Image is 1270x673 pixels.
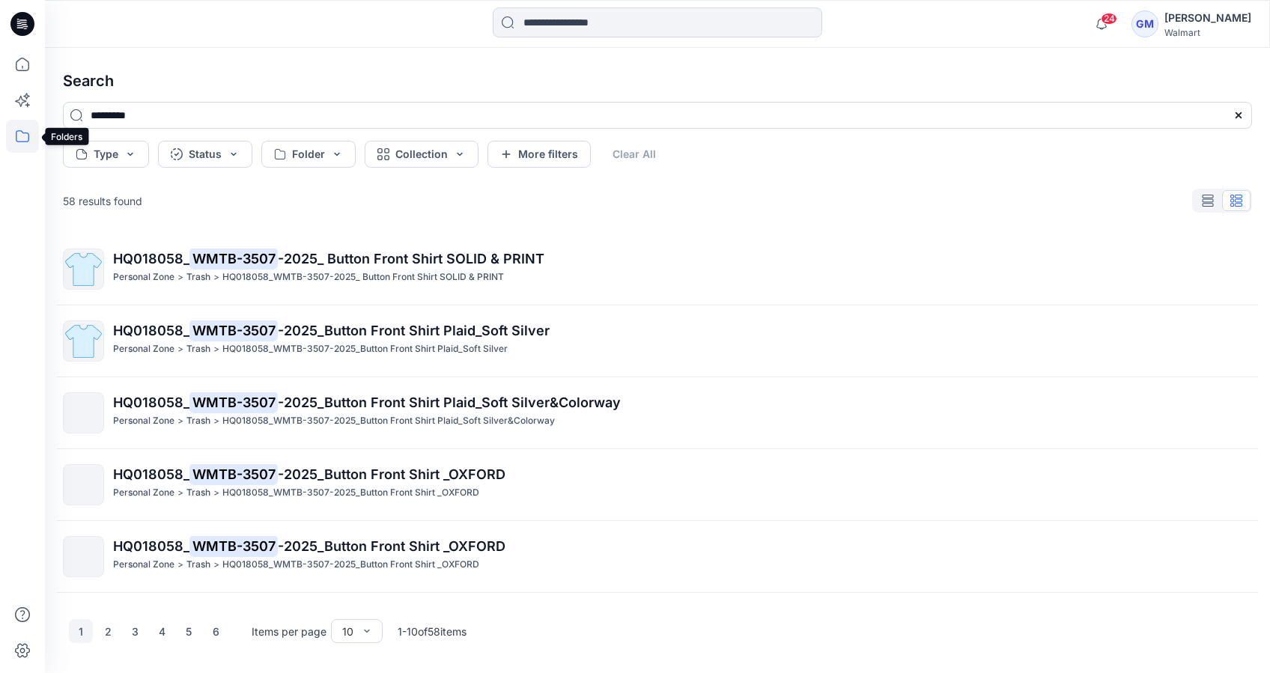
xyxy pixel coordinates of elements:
[113,538,189,554] span: HQ018058_
[96,619,120,643] button: 2
[189,248,278,269] mark: WMTB-3507
[113,323,189,338] span: HQ018058_
[51,60,1264,102] h4: Search
[278,251,544,267] span: -2025_ Button Front Shirt SOLID & PRINT
[278,466,505,482] span: -2025_Button Front Shirt _OXFORD
[113,485,174,501] p: Personal Zone
[186,557,210,573] p: Trash
[213,341,219,357] p: >
[213,413,219,429] p: >
[189,463,278,484] mark: WMTB-3507
[213,269,219,285] p: >
[1101,13,1117,25] span: 24
[213,485,219,501] p: >
[189,320,278,341] mark: WMTB-3507
[177,413,183,429] p: >
[222,269,504,285] p: HQ018058_WMTB-3507-2025_ Button Front Shirt SOLID & PRINT
[177,341,183,357] p: >
[222,485,479,501] p: HQ018058_WMTB-3507-2025_Button Front Shirt _OXFORD
[150,619,174,643] button: 4
[63,193,142,209] p: 58 results found
[189,535,278,556] mark: WMTB-3507
[186,269,210,285] p: Trash
[398,624,467,639] p: 1 - 10 of 58 items
[365,141,478,168] button: Collection
[113,251,189,267] span: HQ018058_
[186,413,210,429] p: Trash
[278,395,621,410] span: -2025_Button Front Shirt Plaid_Soft Silver&Colorway
[113,557,174,573] p: Personal Zone
[204,619,228,643] button: 6
[1164,27,1251,38] div: Walmart
[177,269,183,285] p: >
[487,141,591,168] button: More filters
[113,413,174,429] p: Personal Zone
[113,466,189,482] span: HQ018058_
[222,557,479,573] p: HQ018058_WMTB-3507-2025_Button Front Shirt _OXFORD
[158,141,252,168] button: Status
[252,624,326,639] p: Items per page
[123,619,147,643] button: 3
[177,619,201,643] button: 5
[113,395,189,410] span: HQ018058_
[186,341,210,357] p: Trash
[1164,9,1251,27] div: [PERSON_NAME]
[278,323,550,338] span: -2025_Button Front Shirt Plaid_Soft Silver
[213,557,219,573] p: >
[54,599,1261,658] a: HQ018058_WMTB-3507-2025_Button Front Shirt _OxpordPersonal Zone>My uploads>HQ018058_WMTB-3507-202...
[113,341,174,357] p: Personal Zone
[222,413,555,429] p: HQ018058_WMTB-3507-2025_Button Front Shirt Plaid_Soft Silver&Colorway
[63,141,149,168] button: Type
[54,383,1261,442] a: HQ018058_WMTB-3507-2025_Button Front Shirt Plaid_Soft Silver&ColorwayPersonal Zone>Trash>HQ018058...
[54,311,1261,371] a: HQ018058_WMTB-3507-2025_Button Front Shirt Plaid_Soft SilverPersonal Zone>Trash>HQ018058_WMTB-350...
[113,269,174,285] p: Personal Zone
[54,455,1261,514] a: HQ018058_WMTB-3507-2025_Button Front Shirt _OXFORDPersonal Zone>Trash>HQ018058_WMTB-3507-2025_But...
[189,392,278,412] mark: WMTB-3507
[222,341,508,357] p: HQ018058_WMTB-3507-2025_Button Front Shirt Plaid_Soft Silver
[278,538,505,554] span: -2025_Button Front Shirt _OXFORD
[69,619,93,643] button: 1
[177,485,183,501] p: >
[54,527,1261,586] a: HQ018058_WMTB-3507-2025_Button Front Shirt _OXFORDPersonal Zone>Trash>HQ018058_WMTB-3507-2025_But...
[342,624,353,639] div: 10
[54,240,1261,299] a: HQ018058_WMTB-3507-2025_ Button Front Shirt SOLID & PRINTPersonal Zone>Trash>HQ018058_WMTB-3507-2...
[177,557,183,573] p: >
[261,141,356,168] button: Folder
[1131,10,1158,37] div: GM
[186,485,210,501] p: Trash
